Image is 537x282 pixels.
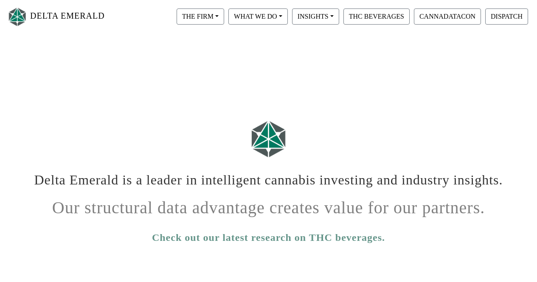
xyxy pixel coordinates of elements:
a: CANNADATACON [412,12,483,20]
img: Logo [247,117,290,161]
button: DISPATCH [485,8,528,25]
h1: Delta Emerald is a leader in intelligent cannabis investing and industry insights. [33,165,504,188]
button: INSIGHTS [292,8,339,25]
a: THC BEVERAGES [341,12,412,20]
button: THC BEVERAGES [343,8,410,25]
img: Logo [7,6,28,28]
button: THE FIRM [177,8,224,25]
button: CANNADATACON [414,8,481,25]
h1: Our structural data advantage creates value for our partners. [33,191,504,218]
a: Check out our latest research on THC beverages. [152,230,385,245]
a: DISPATCH [483,12,530,20]
button: WHAT WE DO [228,8,288,25]
a: DELTA EMERALD [7,3,105,30]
